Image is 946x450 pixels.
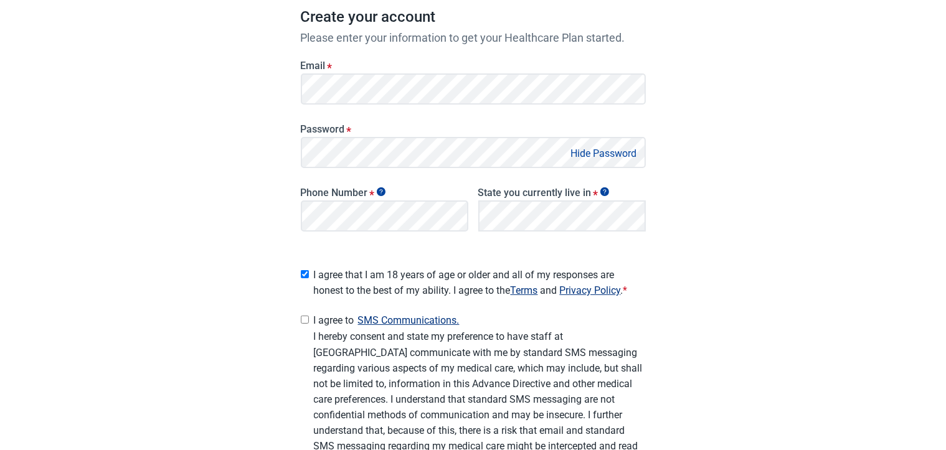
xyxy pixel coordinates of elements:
[301,6,646,29] h1: Create your account
[377,187,385,196] span: Show tooltip
[560,284,621,296] a: Read our Privacy Policy
[301,123,646,135] label: Password
[301,187,468,199] label: Phone Number
[314,312,646,329] span: I agree to
[301,29,646,46] p: Please enter your information to get your Healthcare Plan started.
[354,312,463,329] button: Hide SMS communications details
[511,284,538,296] a: Read our Terms of Service
[600,187,609,196] span: Show tooltip
[314,267,646,298] span: I agree that I am 18 years of age or older and all of my responses are honest to the best of my a...
[478,187,646,199] label: State you currently live in
[301,60,646,72] label: Email
[567,145,641,162] button: Hide Password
